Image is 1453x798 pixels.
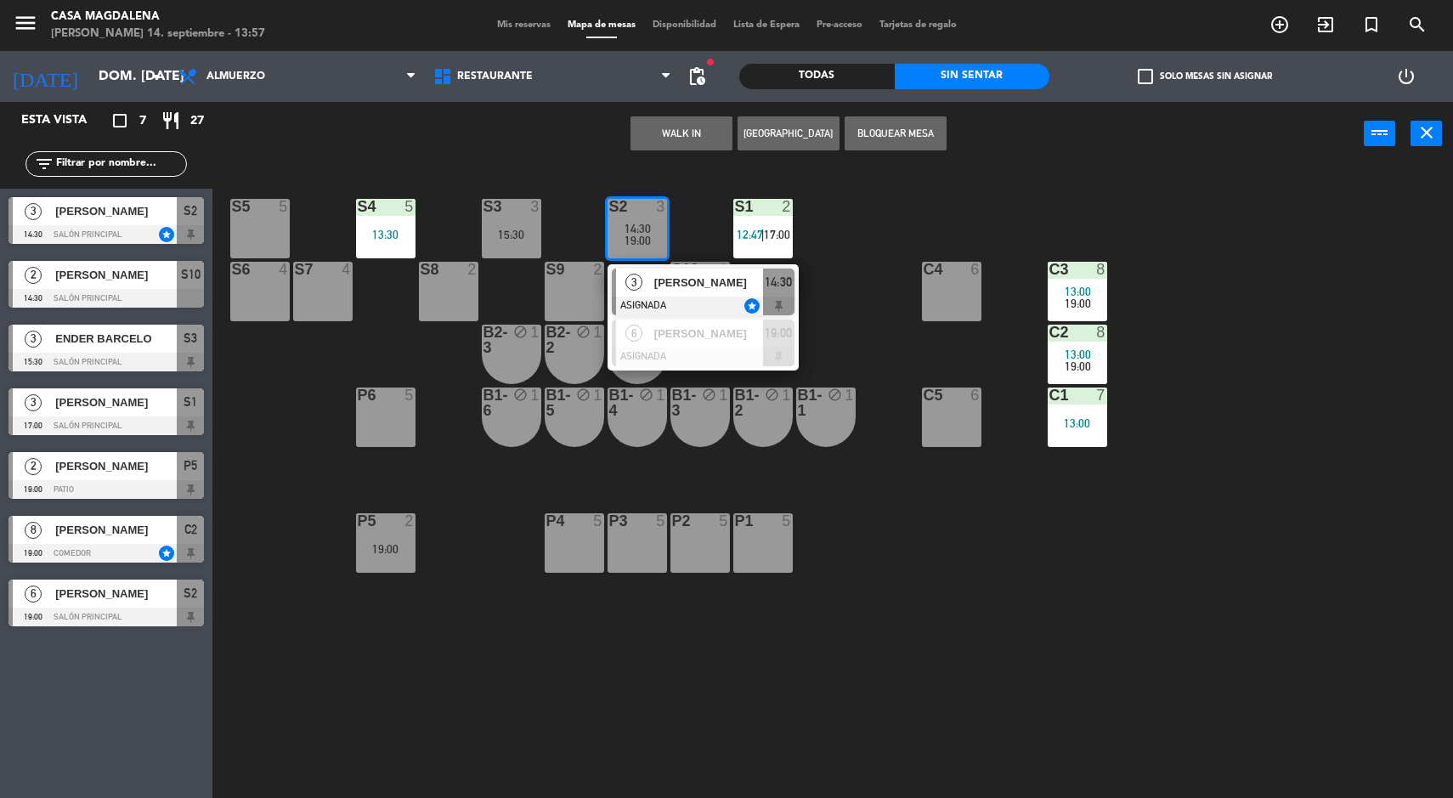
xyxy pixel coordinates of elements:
div: 1 [782,388,792,403]
div: S4 [358,199,359,214]
span: pending_actions [687,66,707,87]
div: 1 [593,325,603,340]
span: [PERSON_NAME] [55,457,177,475]
div: B2-3 [483,325,484,355]
div: B1-6 [483,388,484,418]
div: 1 [845,388,855,403]
button: WALK IN [630,116,732,150]
button: [GEOGRAPHIC_DATA] [738,116,840,150]
div: 5 [404,388,415,403]
button: Bloquear Mesa [845,116,947,150]
div: B1-3 [672,388,673,418]
div: C1 [1049,388,1050,403]
span: Mapa de mesas [559,20,644,30]
div: P3 [609,513,610,529]
i: restaurant [161,110,181,131]
div: 1 [719,388,729,403]
div: 8 [1096,325,1106,340]
div: S7 [295,262,296,277]
div: S1 [735,199,736,214]
i: exit_to_app [1315,14,1336,35]
div: C2 [1049,325,1050,340]
span: Almuerzo [206,71,265,82]
span: check_box_outline_blank [1138,69,1153,84]
span: [PERSON_NAME] [55,521,177,539]
div: 13:00 [1048,417,1107,429]
span: S10 [181,264,201,285]
span: 3 [25,394,42,411]
div: S5 [232,199,233,214]
div: B2-2 [546,325,547,355]
i: block [765,388,779,402]
span: 14:30 [625,222,651,235]
div: 4 [342,262,352,277]
span: 12:47 [737,228,763,241]
span: 3 [25,331,42,348]
span: S2 [184,201,197,221]
i: block [576,325,591,339]
span: 8 [25,522,42,539]
div: 1 [593,388,603,403]
span: Restaurante [457,71,533,82]
div: 5 [719,513,729,529]
div: B1-5 [546,388,547,418]
div: 13:30 [356,229,416,241]
span: 3 [25,203,42,220]
span: 19:00 [625,234,651,247]
div: 1 [656,388,666,403]
div: 1 [530,325,540,340]
span: Tarjetas de regalo [871,20,965,30]
div: P4 [546,513,547,529]
i: block [702,388,716,402]
div: 5 [656,513,666,529]
div: P1 [735,513,736,529]
i: block [639,388,653,402]
div: 1 [530,388,540,403]
div: 15:30 [482,229,541,241]
span: [PERSON_NAME] [55,393,177,411]
div: 3 [656,199,666,214]
span: 19:00 [1065,359,1091,373]
span: ENDER BARCELO [55,330,177,348]
label: Solo mesas sin asignar [1138,69,1272,84]
div: 2 [467,262,478,277]
div: 19:00 [356,543,416,555]
i: close [1416,122,1437,143]
div: S3 [483,199,484,214]
div: 6 [970,262,981,277]
div: 6 [970,388,981,403]
span: [PERSON_NAME] [55,202,177,220]
div: P2 [672,513,673,529]
div: S9 [546,262,547,277]
i: menu [13,10,38,36]
div: 3 [530,199,540,214]
div: Todas [739,64,895,89]
input: Filtrar por nombre... [54,155,186,173]
div: 2 [404,513,415,529]
div: P6 [358,388,359,403]
div: B1-1 [798,388,799,418]
div: 2 [719,262,729,277]
i: add_circle_outline [1269,14,1290,35]
div: 5 [593,513,603,529]
i: crop_square [110,110,130,131]
div: B1-2 [735,388,736,418]
i: power_input [1370,122,1390,143]
button: close [1411,121,1442,146]
span: [PERSON_NAME] [654,325,763,342]
span: Disponibilidad [644,20,725,30]
span: 3 [625,274,642,291]
div: S6 [232,262,233,277]
span: fiber_manual_record [705,57,715,67]
span: 27 [190,111,204,131]
i: block [576,388,591,402]
span: 2 [25,267,42,284]
i: arrow_drop_down [145,66,166,87]
i: turned_in_not [1361,14,1382,35]
span: 17:00 [764,228,790,241]
span: | [761,228,765,241]
div: 7 [1096,388,1106,403]
div: 8 [1096,262,1106,277]
div: C5 [924,388,924,403]
div: 5 [404,199,415,214]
